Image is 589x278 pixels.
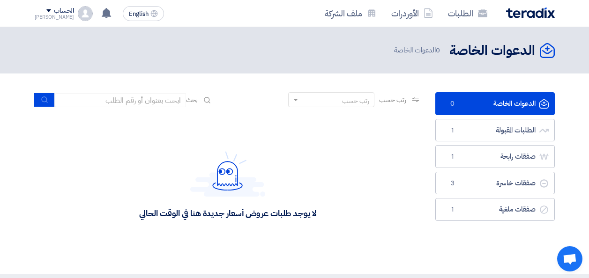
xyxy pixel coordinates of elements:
div: Open chat [557,246,582,271]
span: 3 [447,179,458,188]
span: 1 [447,126,458,135]
img: Teradix logo [506,7,555,18]
img: Hello [190,151,265,197]
a: الدعوات الخاصة0 [435,92,555,115]
h2: الدعوات الخاصة [449,42,535,60]
span: بحث [186,95,198,105]
span: 1 [447,205,458,214]
a: الطلبات [440,2,495,24]
a: صفقات ملغية1 [435,198,555,221]
span: 0 [436,45,440,55]
a: الطلبات المقبولة1 [435,119,555,142]
div: [PERSON_NAME] [35,15,75,20]
button: English [123,6,164,21]
a: صفقات خاسرة3 [435,172,555,195]
span: 1 [447,152,458,161]
div: لا يوجد طلبات عروض أسعار جديدة هنا في الوقت الحالي [139,208,316,219]
input: ابحث بعنوان أو رقم الطلب [55,93,186,107]
span: 0 [447,99,458,109]
span: الدعوات الخاصة [394,45,442,56]
div: رتب حسب [342,96,369,106]
a: صفقات رابحة1 [435,145,555,168]
span: رتب حسب [379,95,406,105]
span: English [129,11,149,17]
a: ملف الشركة [317,2,384,24]
img: profile_test.png [78,6,93,21]
div: الحساب [54,7,74,15]
a: الأوردرات [384,2,440,24]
